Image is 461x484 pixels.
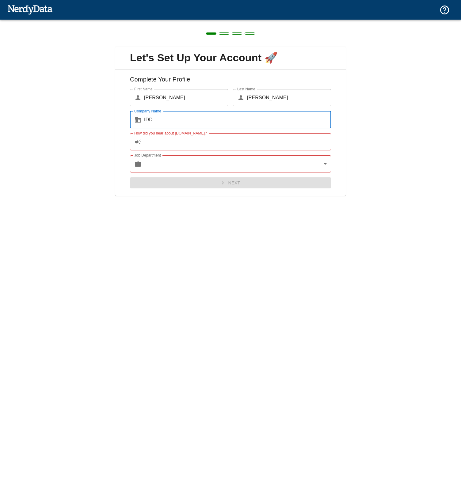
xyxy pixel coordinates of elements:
[134,130,207,136] label: How did you hear about [DOMAIN_NAME]?
[7,3,52,16] img: NerdyData.com
[120,51,341,64] span: Let's Set Up Your Account 🚀
[120,74,341,89] h6: Complete Your Profile
[134,108,161,114] label: Company Name
[436,1,454,19] button: Support and Documentation
[134,153,161,158] label: Job Department
[237,86,255,92] label: Last Name
[134,86,153,92] label: First Name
